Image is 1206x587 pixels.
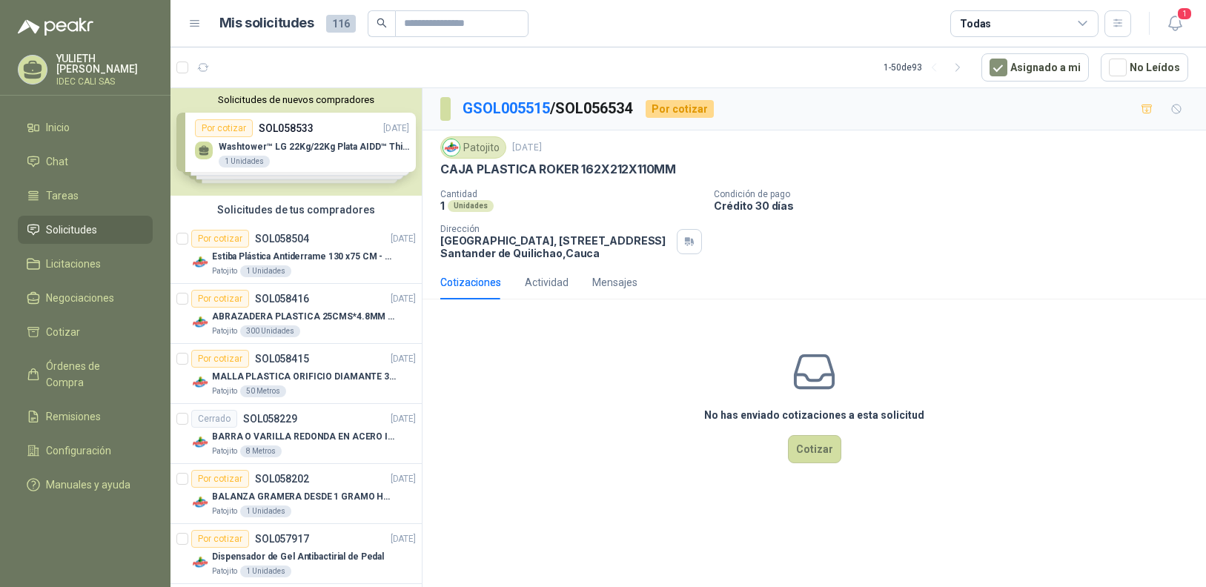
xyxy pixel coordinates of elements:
a: Cotizar [18,318,153,346]
img: Logo peakr [18,18,93,36]
a: Remisiones [18,402,153,431]
p: SOL057917 [255,534,309,544]
h3: No has enviado cotizaciones a esta solicitud [704,407,924,423]
a: Configuración [18,437,153,465]
img: Company Logo [443,139,460,156]
p: CAJA PLASTICA ROKER 162X212X110MM [440,162,676,177]
div: Por cotizar [646,100,714,118]
div: 1 Unidades [240,566,291,577]
div: Unidades [448,200,494,212]
a: Por cotizarSOL057917[DATE] Company LogoDispensador de Gel Antibactirial de PedalPatojito1 Unidades [170,524,422,584]
a: Licitaciones [18,250,153,278]
p: [DATE] [512,141,542,155]
p: [DATE] [391,412,416,426]
span: 1 [1176,7,1193,21]
p: Condición de pago [714,189,1200,199]
span: Manuales y ayuda [46,477,130,493]
a: Inicio [18,113,153,142]
button: Asignado a mi [981,53,1089,82]
div: Todas [960,16,991,32]
a: Órdenes de Compra [18,352,153,397]
p: SOL058229 [243,414,297,424]
button: No Leídos [1101,53,1188,82]
div: Cerrado [191,410,237,428]
span: Licitaciones [46,256,101,272]
img: Company Logo [191,494,209,511]
p: Patojito [212,265,237,277]
p: Cantidad [440,189,702,199]
a: Negociaciones [18,284,153,312]
div: Por cotizar [191,290,249,308]
p: [DATE] [391,292,416,306]
p: SOL058202 [255,474,309,484]
p: Crédito 30 días [714,199,1200,212]
a: Manuales y ayuda [18,471,153,499]
div: 8 Metros [240,445,282,457]
a: Por cotizarSOL058504[DATE] Company LogoEstiba Plástica Antiderrame 130 x75 CM - Capacidad 180-200... [170,224,422,284]
h1: Mis solicitudes [219,13,314,34]
div: Solicitudes de tus compradores [170,196,422,224]
p: Patojito [212,325,237,337]
a: GSOL005515 [463,99,550,117]
p: ABRAZADERA PLASTICA 25CMS*4.8MM NEGRA [212,310,397,324]
div: Actividad [525,274,569,291]
button: Cotizar [788,435,841,463]
p: [DATE] [391,232,416,246]
div: Por cotizar [191,350,249,368]
span: search [377,18,387,28]
a: Chat [18,147,153,176]
p: Patojito [212,566,237,577]
div: 1 Unidades [240,265,291,277]
a: Por cotizarSOL058416[DATE] Company LogoABRAZADERA PLASTICA 25CMS*4.8MM NEGRAPatojito300 Unidades [170,284,422,344]
span: Remisiones [46,408,101,425]
button: Solicitudes de nuevos compradores [176,94,416,105]
img: Company Logo [191,253,209,271]
p: [DATE] [391,532,416,546]
p: IDEC CALI SAS [56,77,153,86]
span: Chat [46,153,68,170]
span: Tareas [46,188,79,204]
p: YULIETH [PERSON_NAME] [56,53,153,74]
div: Mensajes [592,274,637,291]
a: Tareas [18,182,153,210]
div: 300 Unidades [240,325,300,337]
div: Por cotizar [191,470,249,488]
p: [GEOGRAPHIC_DATA], [STREET_ADDRESS] Santander de Quilichao , Cauca [440,234,671,259]
p: / SOL056534 [463,97,634,120]
a: Solicitudes [18,216,153,244]
p: Patojito [212,385,237,397]
img: Company Logo [191,314,209,331]
p: Patojito [212,445,237,457]
span: 116 [326,15,356,33]
img: Company Logo [191,554,209,571]
div: Por cotizar [191,530,249,548]
p: SOL058504 [255,233,309,244]
p: Estiba Plástica Antiderrame 130 x75 CM - Capacidad 180-200 Litros [212,250,397,264]
a: CerradoSOL058229[DATE] Company LogoBARRA O VARILLA REDONDA EN ACERO INOXIDABLE DE 2" O 50 MMPatoj... [170,404,422,464]
span: Cotizar [46,324,80,340]
span: Inicio [46,119,70,136]
p: BALANZA GRAMERA DESDE 1 GRAMO HASTA 5 GRAMOS [212,490,397,504]
div: Solicitudes de nuevos compradoresPor cotizarSOL058533[DATE] Washtower™ LG 22Kg/22Kg Plata AIDD™ T... [170,88,422,196]
p: Dispensador de Gel Antibactirial de Pedal [212,550,384,564]
span: Configuración [46,442,111,459]
p: SOL058416 [255,293,309,304]
div: Patojito [440,136,506,159]
p: Patojito [212,505,237,517]
button: 1 [1162,10,1188,37]
p: MALLA PLASTICA ORIFICIO DIAMANTE 3MM [212,370,397,384]
div: 50 Metros [240,385,286,397]
p: 1 [440,199,445,212]
p: [DATE] [391,352,416,366]
p: Dirección [440,224,671,234]
p: BARRA O VARILLA REDONDA EN ACERO INOXIDABLE DE 2" O 50 MM [212,430,397,444]
img: Company Logo [191,374,209,391]
img: Company Logo [191,434,209,451]
span: Solicitudes [46,222,97,238]
p: [DATE] [391,472,416,486]
span: Órdenes de Compra [46,358,139,391]
a: Por cotizarSOL058415[DATE] Company LogoMALLA PLASTICA ORIFICIO DIAMANTE 3MMPatojito50 Metros [170,344,422,404]
div: 1 - 50 de 93 [884,56,970,79]
div: Cotizaciones [440,274,501,291]
div: Por cotizar [191,230,249,248]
